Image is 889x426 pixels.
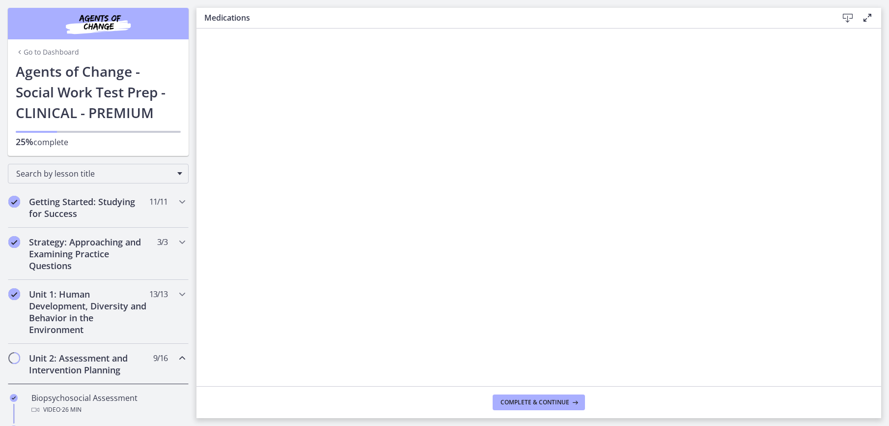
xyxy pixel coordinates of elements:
img: Agents of Change Social Work Test Prep [39,12,157,35]
i: Completed [8,288,20,300]
h2: Unit 1: Human Development, Diversity and Behavior in the Environment [29,288,149,335]
p: complete [16,136,181,148]
span: · 26 min [60,404,82,416]
div: Biopsychosocial Assessment [31,392,185,416]
i: Completed [8,196,20,208]
div: Video [31,404,185,416]
h2: Getting Started: Studying for Success [29,196,149,219]
span: 25% [16,136,33,148]
span: 3 / 3 [157,236,167,248]
h2: Unit 2: Assessment and Intervention Planning [29,352,149,376]
span: 13 / 13 [149,288,167,300]
h2: Strategy: Approaching and Examining Practice Questions [29,236,149,272]
h3: Medications [204,12,822,24]
div: Search by lesson title [8,164,189,183]
span: 9 / 16 [153,352,167,364]
a: Go to Dashboard [16,47,79,57]
span: Complete & continue [500,398,569,406]
h1: Agents of Change - Social Work Test Prep - CLINICAL - PREMIUM [16,61,181,123]
i: Completed [8,236,20,248]
button: Complete & continue [493,395,585,410]
span: Search by lesson title [16,168,172,179]
i: Completed [10,394,18,402]
span: 11 / 11 [149,196,167,208]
